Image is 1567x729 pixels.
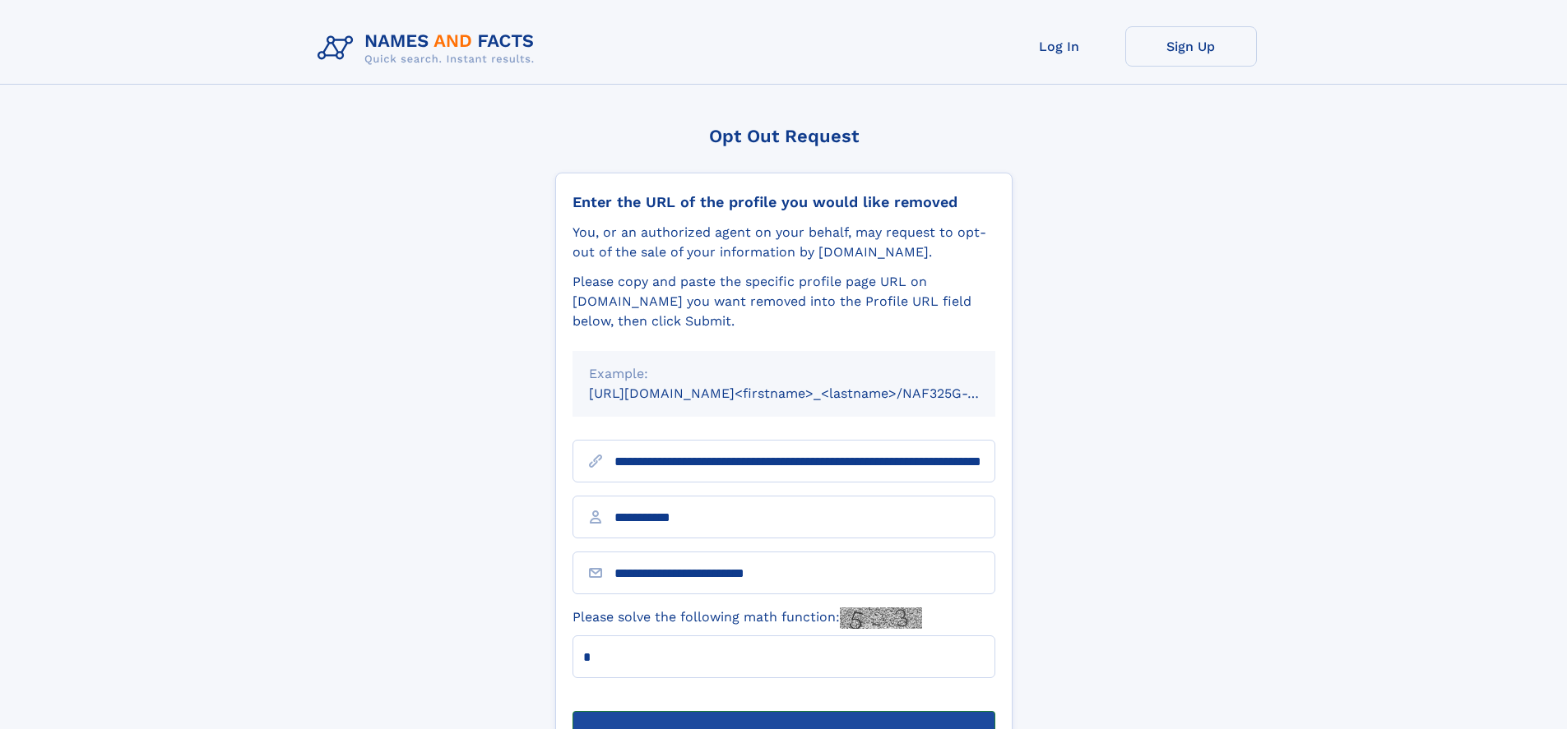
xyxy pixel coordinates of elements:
[1125,26,1257,67] a: Sign Up
[994,26,1125,67] a: Log In
[555,126,1013,146] div: Opt Out Request
[573,193,995,211] div: Enter the URL of the profile you would like removed
[311,26,548,71] img: Logo Names and Facts
[589,364,979,384] div: Example:
[573,607,922,629] label: Please solve the following math function:
[573,223,995,262] div: You, or an authorized agent on your behalf, may request to opt-out of the sale of your informatio...
[589,385,1027,401] small: [URL][DOMAIN_NAME]<firstname>_<lastname>/NAF325G-xxxxxxxx
[573,272,995,331] div: Please copy and paste the specific profile page URL on [DOMAIN_NAME] you want removed into the Pr...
